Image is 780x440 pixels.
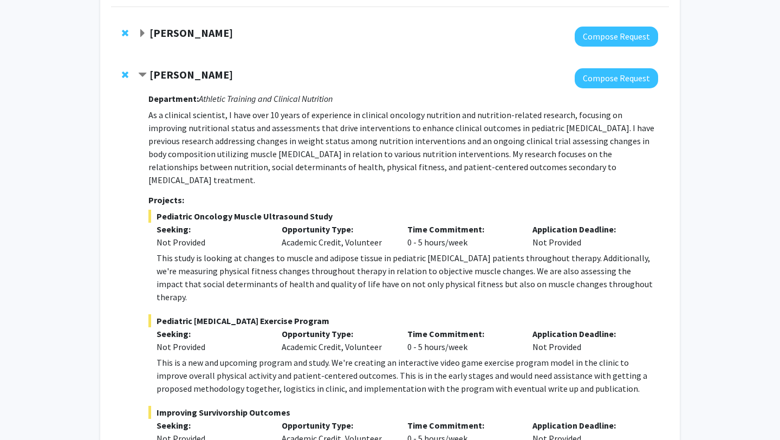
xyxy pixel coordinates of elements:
strong: [PERSON_NAME] [149,26,233,40]
span: Pediatric [MEDICAL_DATA] Exercise Program [148,314,658,327]
div: Not Provided [157,340,266,353]
div: 0 - 5 hours/week [399,327,525,353]
strong: Projects: [148,195,184,205]
iframe: Chat [8,391,46,432]
button: Compose Request to Corey Hawes [575,68,658,88]
p: Opportunity Type: [282,223,391,236]
button: Compose Request to Christopher Fry [575,27,658,47]
i: Athletic Training and Clinical Nutrition [199,93,333,104]
p: Seeking: [157,419,266,432]
p: Application Deadline: [532,223,642,236]
span: Remove Christopher Fry from bookmarks [122,29,128,37]
p: This study is looking at changes to muscle and adipose tissue in pediatric [MEDICAL_DATA] patient... [157,251,658,303]
strong: Department: [148,93,199,104]
span: Pediatric Oncology Muscle Ultrasound Study [148,210,658,223]
p: Application Deadline: [532,419,642,432]
p: Application Deadline: [532,327,642,340]
p: Time Commitment: [407,223,517,236]
p: Time Commitment: [407,327,517,340]
p: Opportunity Type: [282,419,391,432]
span: Expand Christopher Fry Bookmark [138,29,147,38]
span: Remove Corey Hawes from bookmarks [122,70,128,79]
p: Seeking: [157,327,266,340]
div: Not Provided [157,236,266,249]
p: As a clinical scientist, I have over 10 years of experience in clinical oncology nutrition and nu... [148,108,658,186]
p: Seeking: [157,223,266,236]
div: 0 - 5 hours/week [399,223,525,249]
span: Contract Corey Hawes Bookmark [138,71,147,80]
p: Opportunity Type: [282,327,391,340]
div: Not Provided [524,327,650,353]
strong: [PERSON_NAME] [149,68,233,81]
div: Academic Credit, Volunteer [274,223,399,249]
p: Time Commitment: [407,419,517,432]
p: This is a new and upcoming program and study. We're creating an interactive video game exercise p... [157,356,658,395]
div: Academic Credit, Volunteer [274,327,399,353]
span: Improving Survivorship Outcomes [148,406,658,419]
div: Not Provided [524,223,650,249]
